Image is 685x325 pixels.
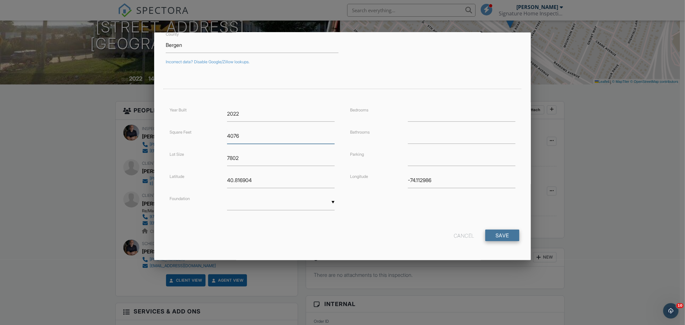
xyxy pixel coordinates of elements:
[676,303,684,308] span: 10
[166,32,179,37] label: County
[170,108,187,112] label: Year Built
[454,230,474,241] div: Cancel
[350,174,368,179] label: Longitude
[350,108,368,112] label: Bedrooms
[170,174,184,179] label: Latitude
[170,196,190,201] label: Foundation
[166,59,519,65] div: Incorrect data? Disable Google/Zillow lookups.
[170,152,184,157] label: Lot Size
[350,130,370,135] label: Bathrooms
[170,130,191,135] label: Square Feet
[350,152,364,157] label: Parking
[663,303,679,319] iframe: Intercom live chat
[485,230,519,241] input: Save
